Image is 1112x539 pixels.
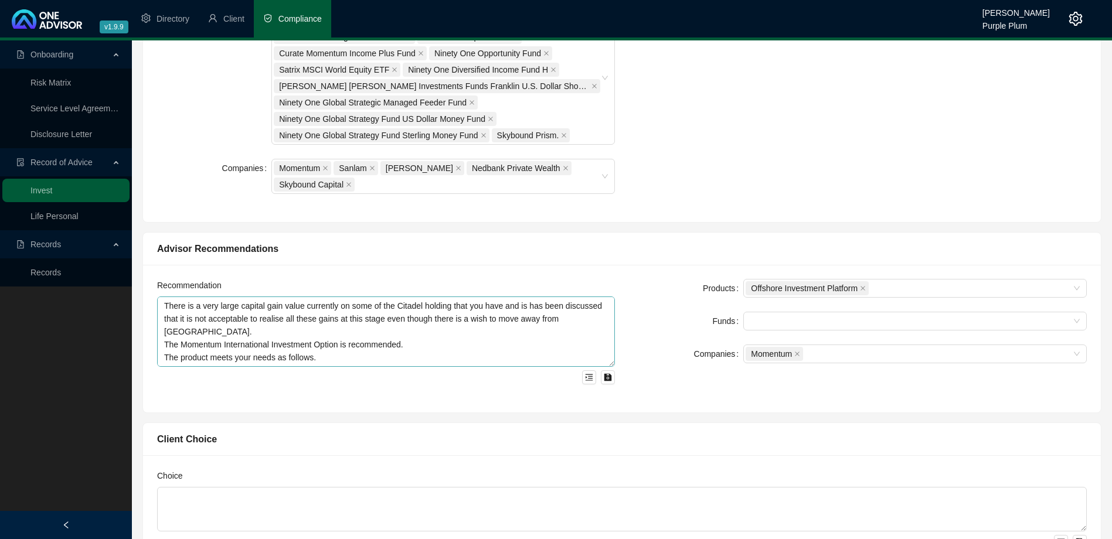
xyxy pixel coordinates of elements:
[30,186,52,195] a: Invest
[1069,12,1083,26] span: setting
[550,67,556,73] span: close
[278,14,322,23] span: Compliance
[30,268,61,277] a: Records
[12,9,82,29] img: 2df55531c6924b55f21c4cf5d4484680-logo-light.svg
[157,279,230,292] label: Recommendation
[469,100,475,105] span: close
[279,80,589,93] span: [PERSON_NAME] [PERSON_NAME] Investments Funds Franklin U.S. Dollar Short-Term Money Market Fund
[30,158,93,167] span: Record of Advice
[279,162,320,175] span: Momentum
[274,79,600,93] span: Franklin Templeton Investments Funds Franklin U.S. Dollar Short-Term Money Market Fund
[279,47,416,60] span: Curate Momentum Income Plus Fund
[703,279,743,298] label: Products
[434,47,541,60] span: Ninety One Opportunity Fund
[467,161,572,175] span: Nedbank Private Wealth
[585,373,593,381] span: menu-unfold
[263,13,273,23] span: safety
[346,182,352,187] span: close
[157,469,191,482] label: Choice
[157,432,1087,446] div: Client Choice
[223,14,244,23] span: Client
[712,312,743,330] label: Funds
[274,161,331,175] span: Momentum
[16,158,25,166] span: file-done
[30,104,122,113] a: Service Level Agreement
[497,129,559,142] span: Skybound Prism.
[481,132,487,138] span: close
[561,132,567,138] span: close
[274,128,489,142] span: Ninety One Global Strategy Fund Sterling Money Fund
[982,3,1050,16] div: [PERSON_NAME]
[563,165,569,171] span: close
[30,240,61,249] span: Records
[746,347,803,361] span: Momentum
[392,67,397,73] span: close
[30,78,71,87] a: Risk Matrix
[488,116,494,122] span: close
[982,16,1050,29] div: Purple Plum
[746,281,869,295] span: Offshore Investment Platform
[157,296,615,367] textarea: There is a very large capital gain value currently on some of the Citadel holding that you have a...
[429,46,552,60] span: Ninety One Opportunity Fund
[322,165,328,171] span: close
[604,373,612,381] span: save
[208,13,217,23] span: user
[157,241,1087,256] div: Advisor Recommendations
[279,96,467,109] span: Ninety One Global Strategic Managed Feeder Fund
[339,162,366,175] span: Sanlam
[380,161,464,175] span: Allan Gray
[794,351,800,357] span: close
[279,129,478,142] span: Ninety One Global Strategy Fund Sterling Money Fund
[279,112,485,125] span: Ninety One Global Strategy Fund US Dollar Money Fund
[403,63,559,77] span: Ninety One Diversified Income Fund H
[157,14,189,23] span: Directory
[100,21,128,33] span: v1.9.9
[274,63,400,77] span: Satrix MSCI World Equity ETF
[279,63,389,76] span: Satrix MSCI World Equity ETF
[62,521,70,529] span: left
[694,344,744,363] label: Companies
[408,63,548,76] span: Ninety One Diversified Income Fund H
[16,240,25,248] span: file-pdf
[222,159,272,178] label: Companies
[455,165,461,171] span: close
[543,50,549,56] span: close
[591,83,597,89] span: close
[141,13,151,23] span: setting
[30,211,79,221] a: Life Personal
[369,165,375,171] span: close
[279,178,344,191] span: Skybound Capital
[751,282,858,295] span: Offshore Investment Platform
[860,285,866,291] span: close
[274,95,478,110] span: Ninety One Global Strategic Managed Feeder Fund
[274,112,497,126] span: Ninety One Global Strategy Fund US Dollar Money Fund
[30,129,92,139] a: Disclosure Letter
[386,162,453,175] span: [PERSON_NAME]
[274,46,427,60] span: Curate Momentum Income Plus Fund
[274,178,355,192] span: Skybound Capital
[492,128,570,142] span: Skybound Prism.
[751,347,792,360] span: Momentum
[30,50,73,59] span: Onboarding
[472,162,560,175] span: Nedbank Private Wealth
[418,50,424,56] span: close
[16,50,25,59] span: file-pdf
[334,161,378,175] span: Sanlam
